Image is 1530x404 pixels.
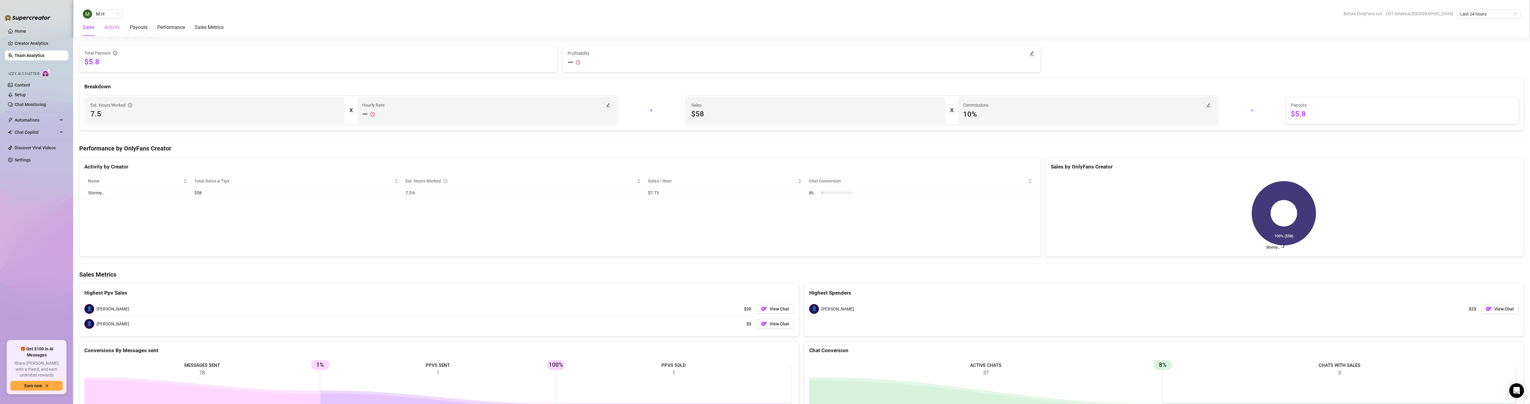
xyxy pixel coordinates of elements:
td: $7.73 [644,187,805,199]
span: calendar [1514,12,1517,16]
span: [PERSON_NAME] [821,306,854,312]
span: Chat Copilot [15,127,58,137]
span: 7.5 [90,109,340,119]
h4: Performance by OnlyFans Creator [79,144,1524,153]
img: logo-BBDzfeDw.svg [5,15,51,21]
div: X [950,105,953,115]
div: + [622,105,682,115]
span: [PERSON_NAME] [97,306,129,312]
span: 8 % [809,190,819,196]
span: [PERSON_NAME] [97,321,129,327]
button: Earn nowarrow-right [10,381,63,391]
a: Creator Analytics [15,38,63,48]
a: Team Analytics [15,53,44,58]
img: Chat Copilot [8,130,12,134]
span: $20 [744,306,751,312]
img: M H [83,9,92,19]
a: Setup [15,92,26,97]
div: Highest Ppv Sales [84,289,794,297]
span: $58 [691,109,940,119]
span: 10 % [963,109,1212,119]
span: Last 24 hours [1460,9,1517,19]
th: Chat Conversion [805,175,1036,187]
span: — [362,109,368,119]
div: Performance [157,24,185,31]
span: $3 [746,321,751,327]
span: $23 [1469,306,1476,312]
td: $58 [191,187,402,199]
span: edit [1206,103,1211,107]
button: OFView Chat [756,304,794,314]
button: OFView Chat [756,319,794,329]
td: 7.5 h [402,187,644,199]
span: CDT America/[GEOGRAPHIC_DATA] [1386,9,1453,18]
a: Content [15,83,30,87]
div: Est. Hours Worked [90,102,132,108]
span: $5.8 [1291,109,1514,119]
span: Before OnlyFans cut [1344,9,1382,18]
text: Stormy… [1266,245,1280,250]
span: Share [PERSON_NAME] with a friend, and earn unlimited rewards [10,360,63,378]
div: Conversions By Messages sent [84,346,794,355]
div: Est. Hours Worked [406,178,636,184]
div: Payouts [130,24,147,31]
div: Open Intercom Messenger [1509,383,1524,398]
img: OF [761,306,767,312]
span: Chat Conversion [809,178,1027,184]
div: Sales [83,24,94,31]
article: Hourly Rate [362,102,384,108]
span: info-circle [113,51,117,55]
span: question-circle [128,102,132,108]
div: Activity [104,24,120,31]
span: View Chat [770,321,789,326]
td: Stormy… [84,187,191,199]
span: edit [1030,51,1034,55]
span: M H [96,9,119,19]
img: AI Chatter [42,69,51,77]
span: question-circle [443,178,448,184]
th: Sales / Hour [644,175,805,187]
span: Payouts [1291,102,1514,108]
span: Total Payouts [84,50,111,56]
div: Sales by OnlyFans Creator [1051,163,1519,171]
span: Automations [15,115,58,125]
a: Chat Monitoring [15,102,46,107]
span: 👤 [84,304,94,314]
div: = [1222,105,1282,115]
div: Highest Spenders [809,289,1519,297]
span: — [568,58,573,67]
span: Sales / Hour [648,178,797,184]
img: OF [1486,306,1492,312]
h4: Sales Metrics [79,270,116,279]
a: Settings [15,158,31,162]
span: arrow-right [44,384,49,388]
a: Home [15,29,26,34]
span: Sales [691,102,940,108]
span: exclamation-circle [370,109,375,119]
span: Total Sales & Tips [194,178,393,184]
div: X [349,105,352,115]
div: Sales Metrics [195,24,224,31]
span: Profitability [568,50,590,57]
span: Earn now [24,383,42,388]
span: View Chat [1494,307,1514,311]
span: 👤 [84,319,94,329]
div: Activity by Creator [84,163,1036,171]
button: OFView Chat [1481,304,1519,314]
span: Name [88,178,182,184]
span: View Chat [770,307,789,311]
span: 👤 [809,304,819,314]
a: Discover Viral Videos [15,145,56,150]
th: Name [84,175,191,187]
span: Izzy AI Chatter [9,71,39,77]
span: edit [606,103,610,107]
span: thunderbolt [8,118,13,122]
div: Chat Conversion [809,346,1519,355]
article: Commissions [963,102,989,108]
span: exclamation-circle [576,60,580,65]
span: $5.8 [84,57,552,67]
img: OF [761,321,767,327]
